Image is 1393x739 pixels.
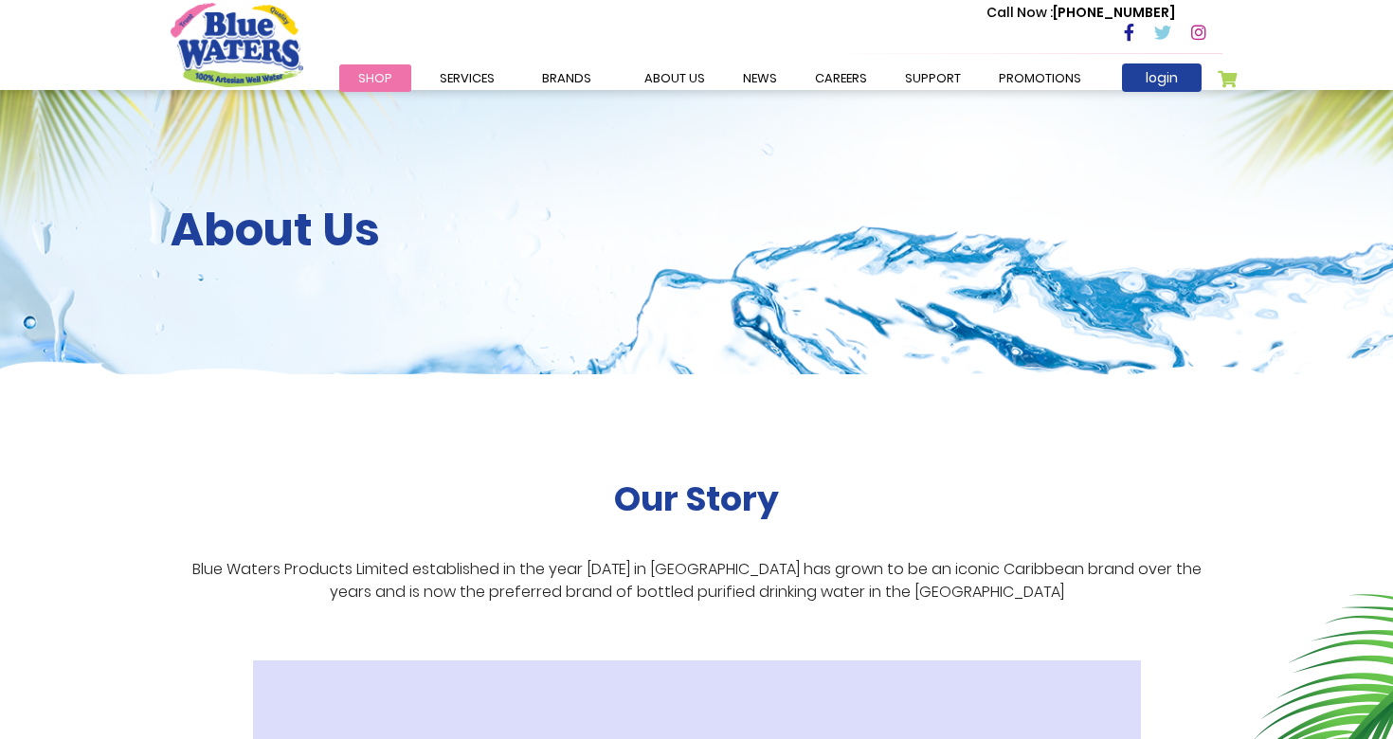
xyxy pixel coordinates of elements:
[986,3,1053,22] span: Call Now :
[886,64,980,92] a: support
[625,64,724,92] a: about us
[440,69,495,87] span: Services
[614,478,779,519] h2: Our Story
[358,69,392,87] span: Shop
[1122,63,1202,92] a: login
[171,3,303,86] a: store logo
[542,69,591,87] span: Brands
[980,64,1100,92] a: Promotions
[171,203,1222,258] h2: About Us
[171,558,1222,604] p: Blue Waters Products Limited established in the year [DATE] in [GEOGRAPHIC_DATA] has grown to be ...
[986,3,1175,23] p: [PHONE_NUMBER]
[796,64,886,92] a: careers
[724,64,796,92] a: News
